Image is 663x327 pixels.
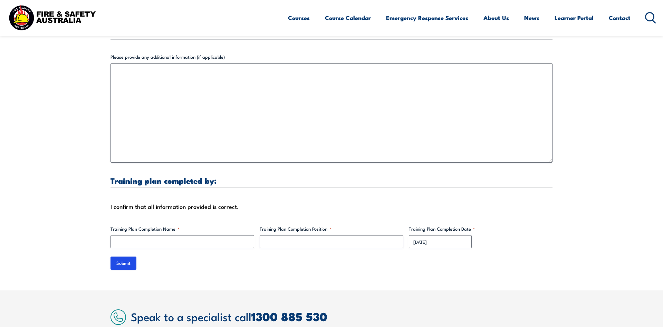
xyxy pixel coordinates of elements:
[555,9,594,27] a: Learner Portal
[260,225,403,232] label: Training Plan Completion Position
[409,225,552,232] label: Training Plan Completion Date
[288,9,310,27] a: Courses
[110,201,552,212] div: I confirm that all information provided is correct.
[110,29,552,37] h3: Additional information
[131,310,552,323] h2: Speak to a specialist call
[524,9,539,27] a: News
[386,9,468,27] a: Emergency Response Services
[110,225,254,232] label: Training Plan Completion Name
[251,307,327,325] a: 1300 885 530
[110,176,552,184] h3: Training plan completed by:
[483,9,509,27] a: About Us
[609,9,631,27] a: Contact
[110,257,136,270] input: Submit
[409,235,472,248] input: dd/mm/yyyy
[110,54,552,60] label: Please provide any additional information (if applicable)
[325,9,371,27] a: Course Calendar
